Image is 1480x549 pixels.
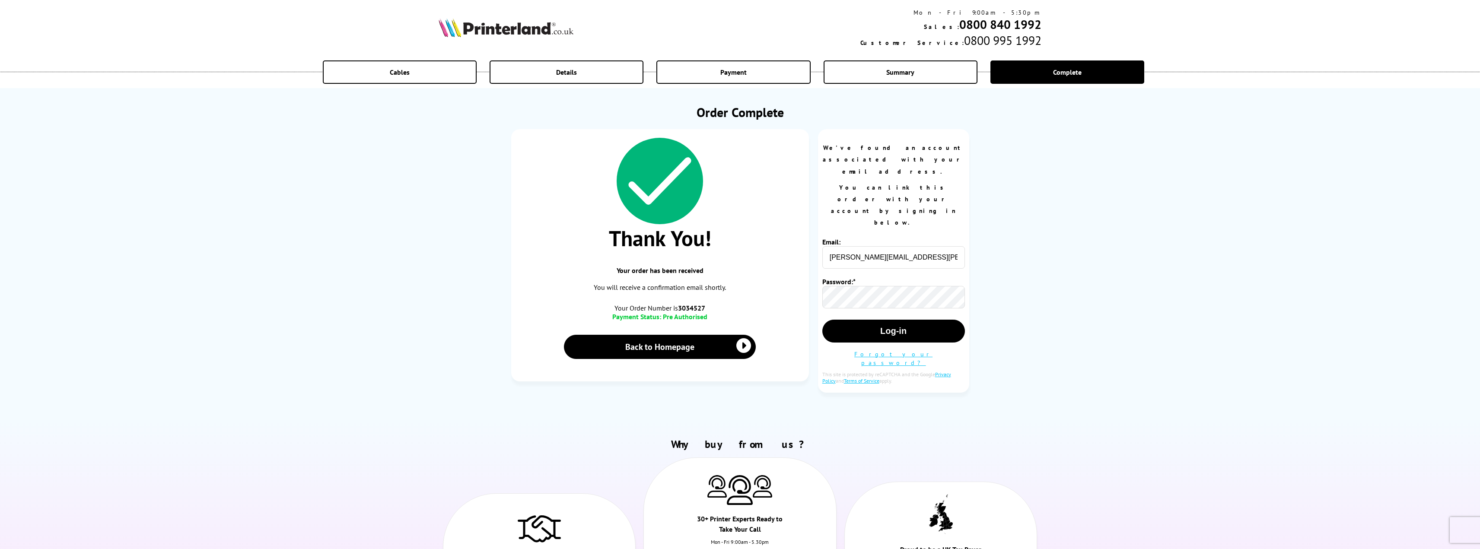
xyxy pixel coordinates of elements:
span: Payment Status: [612,312,661,321]
p: You can link this order with your account by signing in below. [822,182,965,229]
button: Log-in [822,320,965,343]
a: Terms of Service [844,378,879,384]
span: Your Order Number is [520,304,800,312]
div: Mon - Fri 9:00am - 5:30pm [860,9,1041,16]
div: 30+ Printer Experts Ready to Take Your Call [692,514,788,539]
span: Sales: [924,23,959,31]
span: Cables [390,68,410,76]
img: UK tax payer [929,494,953,534]
a: Forgot your password? [854,350,933,367]
label: Password:* [822,277,858,286]
span: Your order has been received [520,266,800,275]
img: Printer Experts [707,475,727,497]
span: Customer Service: [860,39,964,47]
a: Privacy Policy [822,371,951,384]
a: Back to Homepage [564,335,756,359]
img: Printer Experts [727,475,753,505]
span: Pre Authorised [663,312,707,321]
span: Thank You! [520,224,800,252]
h1: Order Complete [511,104,969,121]
label: Email: [822,238,858,246]
b: 3034527 [678,304,705,312]
a: 0800 840 1992 [959,16,1041,32]
span: Details [556,68,577,76]
img: Trusted Service [518,511,561,546]
span: Summary [886,68,914,76]
div: This site is protected by reCAPTCHA and the Google and apply. [822,371,965,384]
p: We've found an account associated with your email address. [822,142,965,178]
img: Printer Experts [753,475,772,497]
span: Complete [1053,68,1082,76]
img: Printerland Logo [439,18,573,37]
span: Payment [720,68,747,76]
p: You will receive a confirmation email shortly. [520,282,800,293]
h2: Why buy from us? [439,438,1041,451]
span: 0800 995 1992 [964,32,1041,48]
